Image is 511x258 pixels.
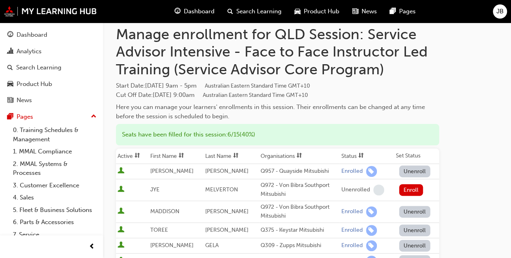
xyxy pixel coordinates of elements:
[118,208,124,216] span: User is active
[304,7,339,16] span: Product Hub
[294,6,301,17] span: car-icon
[261,181,338,199] div: Q972 - Von Bibra Southport Mitsubishi
[118,186,124,194] span: User is active
[150,208,179,215] span: MADDISON
[175,6,181,17] span: guage-icon
[341,186,370,194] div: Unenrolled
[399,7,416,16] span: Pages
[3,60,100,75] a: Search Learning
[10,229,100,241] a: 7. Service
[168,3,221,20] a: guage-iconDashboard
[205,208,248,215] span: [PERSON_NAME]
[366,225,377,236] span: learningRecordVerb_ENROLL-icon
[10,216,100,229] a: 6. Parts & Accessories
[366,206,377,217] span: learningRecordVerb_ENROLL-icon
[205,242,219,249] span: GELA
[261,226,338,235] div: Q375 - Keystar Mitsubishi
[17,47,42,56] div: Analytics
[116,81,439,90] span: Start Date :
[17,112,33,122] div: Pages
[205,227,248,233] span: [PERSON_NAME]
[118,226,124,234] span: User is active
[17,96,32,105] div: News
[3,93,100,108] a: News
[116,25,439,78] h1: Manage enrollment for QLD Session: Service Advisor Intensive - Face to Face Instructor Led Traini...
[205,168,248,174] span: [PERSON_NAME]
[7,48,13,55] span: chart-icon
[116,124,439,145] div: Seats have been filled for this session : 6 / 15 ( 40% )
[399,166,431,177] button: Unenroll
[116,103,439,121] div: Here you can manage your learners' enrollments in this session. Their enrollments can be changed ...
[16,63,61,72] div: Search Learning
[341,168,363,175] div: Enrolled
[340,149,394,164] th: Toggle SortBy
[394,149,439,164] th: Set Status
[205,186,238,193] span: MELVERTON
[149,149,204,164] th: Toggle SortBy
[10,145,100,158] a: 1. MMAL Compliance
[358,153,364,159] span: sorting-icon
[205,82,310,89] span: Australian Eastern Standard Time GMT+10
[203,92,308,99] span: Australian Eastern Standard Time GMT+10
[7,31,13,39] span: guage-icon
[118,167,124,175] span: User is active
[179,153,184,159] span: sorting-icon
[150,242,193,249] span: [PERSON_NAME]
[261,203,338,221] div: Q972 - Von Bibra Southport Mitsubishi
[233,153,239,159] span: sorting-icon
[399,206,431,218] button: Unenroll
[3,109,100,124] button: Pages
[236,7,282,16] span: Search Learning
[493,4,507,19] button: JB
[150,186,160,193] span: JYE
[150,168,193,174] span: [PERSON_NAME]
[7,97,13,104] span: news-icon
[10,179,100,192] a: 3. Customer Excellence
[150,227,168,233] span: TOREE
[184,7,214,16] span: Dashboard
[399,224,431,236] button: Unenroll
[116,91,308,99] span: Cut Off Date : [DATE] 9:00am
[383,3,422,20] a: pages-iconPages
[341,208,363,216] div: Enrolled
[3,44,100,59] a: Analytics
[118,241,124,250] span: User is active
[399,240,431,252] button: Unenroll
[3,26,100,109] button: DashboardAnalyticsSearch LearningProduct HubNews
[221,3,288,20] a: search-iconSearch Learning
[91,111,97,122] span: up-icon
[261,241,338,250] div: Q309 - Zupps Mitsubishi
[288,3,346,20] a: car-iconProduct Hub
[10,124,100,145] a: 0. Training Schedules & Management
[135,153,140,159] span: sorting-icon
[145,82,310,89] span: [DATE] 9am - 5pm
[352,6,358,17] span: news-icon
[341,242,363,250] div: Enrolled
[496,7,504,16] span: JB
[366,240,377,251] span: learningRecordVerb_ENROLL-icon
[17,30,47,40] div: Dashboard
[366,166,377,177] span: learningRecordVerb_ENROLL-icon
[3,77,100,92] a: Product Hub
[204,149,259,164] th: Toggle SortBy
[341,227,363,234] div: Enrolled
[10,204,100,216] a: 5. Fleet & Business Solutions
[259,149,340,164] th: Toggle SortBy
[7,113,13,121] span: pages-icon
[10,158,100,179] a: 2. MMAL Systems & Processes
[89,242,95,252] span: prev-icon
[362,7,377,16] span: News
[346,3,383,20] a: news-iconNews
[7,64,13,71] span: search-icon
[4,6,97,17] img: mmal
[10,191,100,204] a: 4. Sales
[373,185,384,195] span: learningRecordVerb_NONE-icon
[261,167,338,176] div: Q957 - Quayside Mitsubishi
[17,80,52,89] div: Product Hub
[116,149,149,164] th: Toggle SortBy
[227,6,233,17] span: search-icon
[7,81,13,88] span: car-icon
[3,27,100,42] a: Dashboard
